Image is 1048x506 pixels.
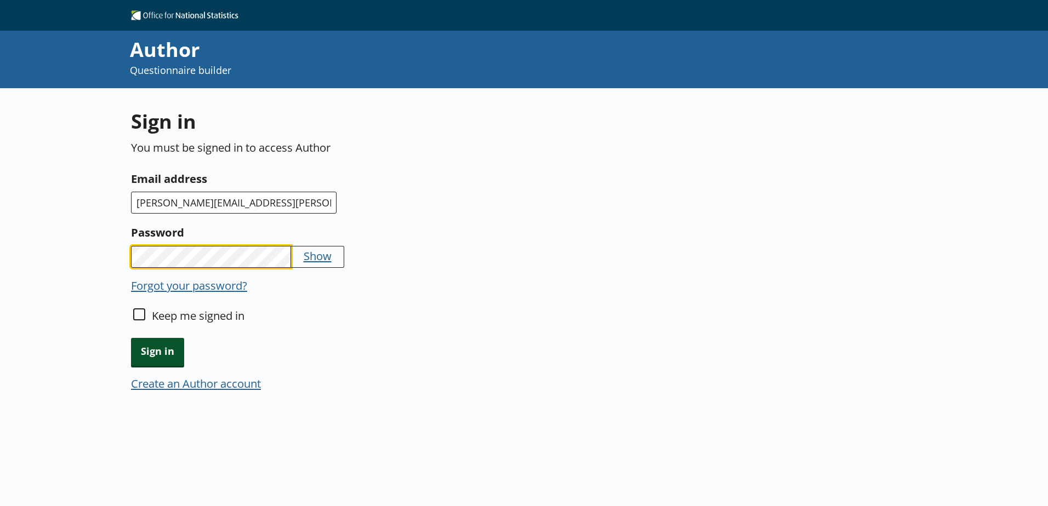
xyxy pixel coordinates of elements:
h1: Sign in [131,108,647,135]
div: Author [130,36,705,64]
button: Forgot your password? [131,278,247,293]
label: Keep me signed in [152,308,244,323]
button: Create an Author account [131,376,261,391]
label: Password [131,223,647,241]
button: Show [304,248,332,263]
label: Email address [131,170,647,187]
p: Questionnaire builder [130,64,705,77]
p: You must be signed in to access Author [131,140,647,155]
button: Sign in [131,338,184,366]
